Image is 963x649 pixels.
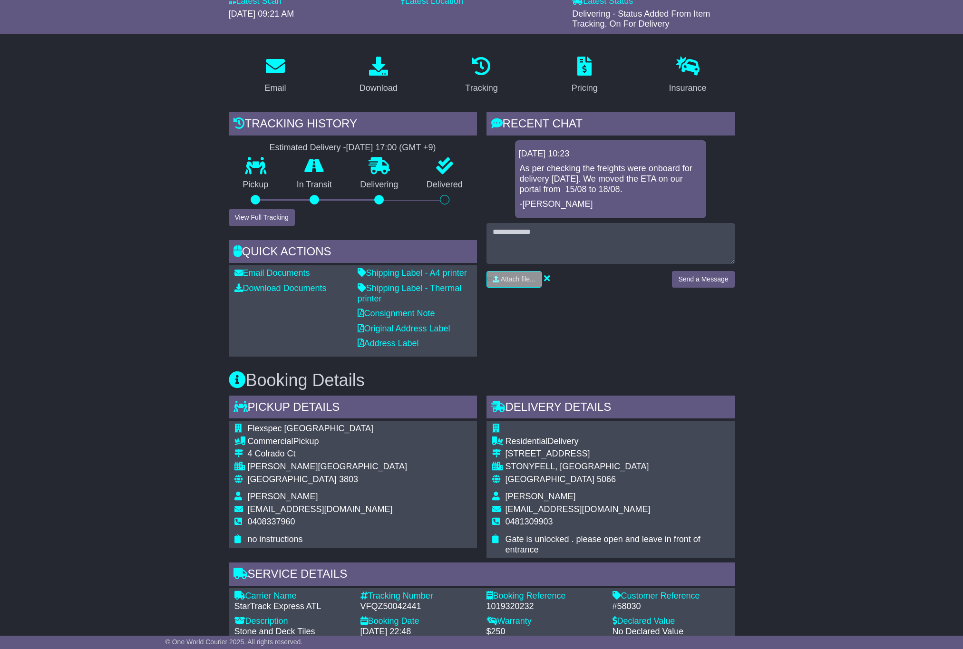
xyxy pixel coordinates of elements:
[360,601,477,612] div: VFQZ50042441
[486,112,735,138] div: RECENT CHAT
[613,601,729,612] div: #58030
[360,616,477,627] div: Booking Date
[358,324,450,333] a: Original Address Label
[248,449,407,459] div: 4 Colrado Ct
[506,475,594,484] span: [GEOGRAPHIC_DATA]
[459,53,504,98] a: Tracking
[565,53,604,98] a: Pricing
[339,475,358,484] span: 3803
[346,143,436,153] div: [DATE] 17:00 (GMT +9)
[165,638,303,646] span: © One World Courier 2025. All rights reserved.
[486,591,603,601] div: Booking Reference
[672,271,734,288] button: Send a Message
[229,9,294,19] span: [DATE] 09:21 AM
[229,180,283,190] p: Pickup
[358,283,462,303] a: Shipping Label - Thermal printer
[613,616,729,627] div: Declared Value
[412,180,477,190] p: Delivered
[663,53,713,98] a: Insurance
[669,82,707,95] div: Insurance
[264,82,286,95] div: Email
[506,462,729,472] div: STONYFELL, [GEOGRAPHIC_DATA]
[258,53,292,98] a: Email
[353,53,404,98] a: Download
[486,616,603,627] div: Warranty
[248,492,318,501] span: [PERSON_NAME]
[360,591,477,601] div: Tracking Number
[229,112,477,138] div: Tracking history
[506,492,576,501] span: [PERSON_NAME]
[506,504,651,514] span: [EMAIL_ADDRESS][DOMAIN_NAME]
[229,562,735,588] div: Service Details
[248,436,407,447] div: Pickup
[506,534,700,554] span: Gate is unlocked . please open and leave in front of entrance
[234,627,351,637] div: Stone and Deck Tiles
[234,591,351,601] div: Carrier Name
[486,396,735,421] div: Delivery Details
[520,199,701,210] p: -[PERSON_NAME]
[229,396,477,421] div: Pickup Details
[360,627,477,637] div: [DATE] 22:48
[229,209,295,226] button: View Full Tracking
[519,149,702,159] div: [DATE] 10:23
[248,517,295,526] span: 0408337960
[506,436,729,447] div: Delivery
[486,601,603,612] div: 1019320232
[282,180,346,190] p: In Transit
[506,517,553,526] span: 0481309903
[360,82,398,95] div: Download
[506,436,548,446] span: Residential
[234,616,351,627] div: Description
[248,475,337,484] span: [GEOGRAPHIC_DATA]
[234,283,327,293] a: Download Documents
[358,309,435,318] a: Consignment Note
[506,449,729,459] div: [STREET_ADDRESS]
[613,627,729,637] div: No Declared Value
[486,627,603,637] div: $250
[597,475,616,484] span: 5066
[572,82,598,95] div: Pricing
[248,436,293,446] span: Commercial
[465,82,497,95] div: Tracking
[520,164,701,194] p: As per checking the freights were onboard for delivery [DATE]. We moved the ETA on our portal fro...
[248,424,373,433] span: Flexspec [GEOGRAPHIC_DATA]
[248,534,303,544] span: no instructions
[248,462,407,472] div: [PERSON_NAME][GEOGRAPHIC_DATA]
[234,268,310,278] a: Email Documents
[229,371,735,390] h3: Booking Details
[572,9,710,29] span: Delivering - Status Added From Item Tracking. On For Delivery
[248,504,393,514] span: [EMAIL_ADDRESS][DOMAIN_NAME]
[346,180,413,190] p: Delivering
[229,143,477,153] div: Estimated Delivery -
[234,601,351,612] div: StarTrack Express ATL
[358,268,467,278] a: Shipping Label - A4 printer
[613,591,729,601] div: Customer Reference
[229,240,477,266] div: Quick Actions
[358,339,419,348] a: Address Label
